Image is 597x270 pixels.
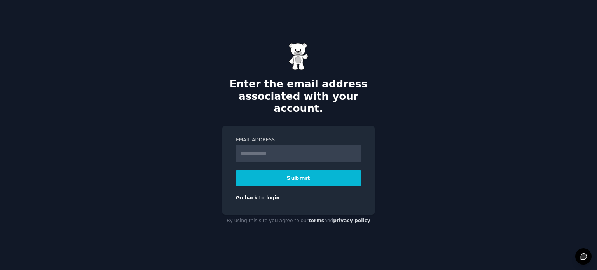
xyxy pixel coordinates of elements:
[236,195,279,200] a: Go back to login
[236,170,361,186] button: Submit
[222,215,375,227] div: By using this site you agree to our and
[333,218,370,223] a: privacy policy
[309,218,324,223] a: terms
[289,43,308,70] img: Gummy Bear
[236,137,361,144] label: Email Address
[222,78,375,115] h2: Enter the email address associated with your account.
